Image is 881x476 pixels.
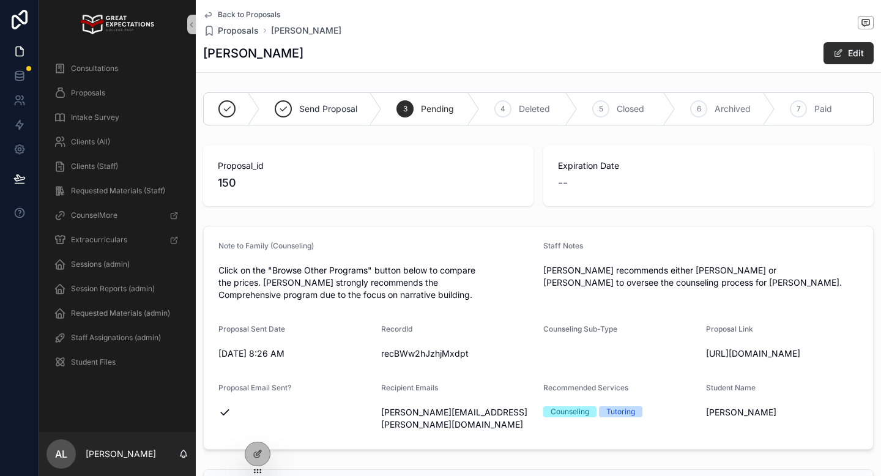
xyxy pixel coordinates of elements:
[46,253,188,275] a: Sessions (admin)
[46,106,188,128] a: Intake Survey
[71,308,170,318] span: Requested Materials (admin)
[46,155,188,177] a: Clients (Staff)
[218,348,371,360] span: [DATE] 8:26 AM
[271,24,341,37] a: [PERSON_NAME]
[81,15,154,34] img: App logo
[543,324,617,333] span: Counseling Sub-Type
[381,383,438,392] span: Recipient Emails
[706,383,756,392] span: Student Name
[599,104,603,114] span: 5
[218,241,314,250] span: Note to Family (Counseling)
[543,383,628,392] span: Recommended Services
[39,49,196,389] div: scrollable content
[46,82,188,104] a: Proposals
[46,58,188,80] a: Consultations
[46,327,188,349] a: Staff Assignations (admin)
[71,333,161,343] span: Staff Assignations (admin)
[203,24,259,37] a: Proposals
[543,264,858,289] span: [PERSON_NAME] recommends either [PERSON_NAME] or [PERSON_NAME] to oversee the counseling process ...
[46,351,188,373] a: Student Files
[55,447,67,461] span: AL
[46,204,188,226] a: CounselMore
[218,10,280,20] span: Back to Proposals
[71,88,105,98] span: Proposals
[551,406,589,417] div: Counseling
[814,103,832,115] span: Paid
[797,104,801,114] span: 7
[71,137,110,147] span: Clients (All)
[558,174,568,192] span: --
[71,210,117,220] span: CounselMore
[403,104,407,114] span: 3
[71,162,118,171] span: Clients (Staff)
[46,229,188,251] a: Extracurriculars
[617,103,644,115] span: Closed
[706,324,753,333] span: Proposal Link
[71,259,130,269] span: Sessions (admin)
[46,278,188,300] a: Session Reports (admin)
[823,42,874,64] button: Edit
[218,24,259,37] span: Proposals
[71,235,127,245] span: Extracurriculars
[46,131,188,153] a: Clients (All)
[203,10,280,20] a: Back to Proposals
[71,186,165,196] span: Requested Materials (Staff)
[218,383,291,392] span: Proposal Email Sent?
[558,160,859,172] span: Expiration Date
[715,103,751,115] span: Archived
[203,45,303,62] h1: [PERSON_NAME]
[71,113,119,122] span: Intake Survey
[218,324,285,333] span: Proposal Sent Date
[218,160,519,172] span: Proposal_id
[381,406,534,431] span: [PERSON_NAME][EMAIL_ADDRESS][PERSON_NAME][DOMAIN_NAME]
[381,324,412,333] span: RecordId
[46,180,188,202] a: Requested Materials (Staff)
[697,104,701,114] span: 6
[71,64,118,73] span: Consultations
[86,448,156,460] p: [PERSON_NAME]
[381,348,534,360] span: recBWw2hJzhjMxdpt
[500,104,505,114] span: 4
[218,174,519,192] span: 150
[706,348,859,360] span: [URL][DOMAIN_NAME]
[46,302,188,324] a: Requested Materials (admin)
[71,284,155,294] span: Session Reports (admin)
[218,264,533,301] span: Click on the "Browse Other Programs" button below to compare the prices. [PERSON_NAME] strongly r...
[543,241,583,250] span: Staff Notes
[71,357,116,367] span: Student Files
[706,406,859,418] span: [PERSON_NAME]
[421,103,454,115] span: Pending
[519,103,550,115] span: Deleted
[299,103,357,115] span: Send Proposal
[606,406,635,417] div: Tutoring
